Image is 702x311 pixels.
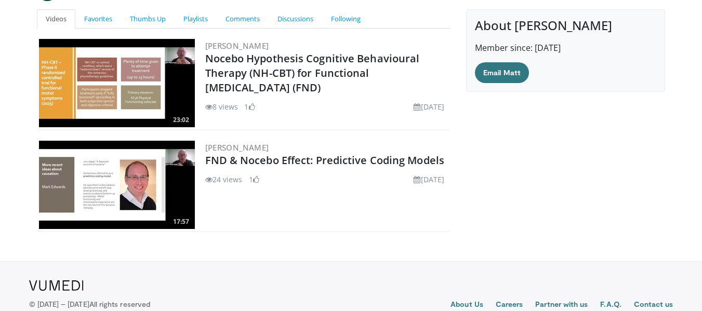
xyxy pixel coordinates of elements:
a: Email Matt [475,62,529,83]
a: 23:02 [39,39,195,127]
a: FND & Nocebo Effect: Predictive Coding Models [205,153,445,167]
a: Nocebo Hypothesis Cognitive Behavioural Therapy (NH-CBT) for Functional [MEDICAL_DATA] (FND) [205,51,420,94]
li: [DATE] [414,174,444,185]
a: Following [322,9,369,29]
span: 23:02 [170,115,192,125]
img: f8137bfd-0b89-448a-a3a8-fb225f5897d9.300x170_q85_crop-smart_upscale.jpg [39,141,195,229]
a: [PERSON_NAME] [205,40,269,51]
li: 1 [244,101,255,112]
h4: About [PERSON_NAME] [475,18,656,33]
a: [PERSON_NAME] [205,142,269,153]
a: Playlists [175,9,217,29]
a: 17:57 [39,141,195,229]
p: Member since: [DATE] [475,42,656,54]
li: 1 [249,174,259,185]
li: 24 views [205,174,243,185]
a: Thumbs Up [121,9,175,29]
p: © [DATE] – [DATE] [29,299,151,309]
li: [DATE] [414,101,444,112]
a: Videos [37,9,75,29]
img: 6b1da22f-cba0-4b41-ba77-bfb259aebb9b.300x170_q85_crop-smart_upscale.jpg [39,39,195,127]
span: 17:57 [170,217,192,226]
a: Favorites [75,9,121,29]
a: Discussions [269,9,322,29]
span: All rights reserved [89,300,150,308]
li: 8 views [205,101,239,112]
img: VuMedi Logo [29,280,84,291]
a: Comments [217,9,269,29]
